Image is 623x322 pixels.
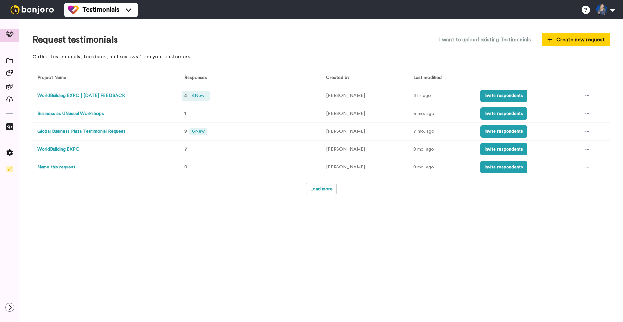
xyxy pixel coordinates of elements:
[184,129,187,134] span: 9
[82,5,119,14] span: Testimonials
[37,146,79,153] button: WorldBuilding EXPO
[184,111,186,116] span: 1
[409,158,476,176] td: 8 mo. ago
[480,90,527,102] button: Invite respondents
[184,165,187,169] span: 0
[409,141,476,158] td: 8 mo. ago
[184,147,187,152] span: 7
[6,166,13,172] img: Checklist.svg
[547,36,605,43] span: Create new request
[32,53,610,61] p: Gather testimonials, feedback, and reviews from your customers.
[306,183,337,195] button: Load more
[321,69,409,87] th: Created by
[189,128,207,135] span: 6 New
[8,5,56,14] img: bj-logo-header-white.svg
[480,125,527,138] button: Invite respondents
[409,105,476,123] td: 6 mo. ago
[182,75,207,80] span: Responses
[480,107,527,120] button: Invite respondents
[321,158,409,176] td: [PERSON_NAME]
[409,87,476,105] td: 3 hr. ago
[480,143,527,155] button: Invite respondents
[480,161,527,173] button: Invite respondents
[409,69,476,87] th: Last modified
[321,123,409,141] td: [PERSON_NAME]
[189,92,207,99] span: 4 New
[68,5,79,15] img: tm-color.svg
[542,33,610,46] button: Create new request
[32,35,118,45] h1: Request testimonials
[434,32,535,47] button: I want to upload existing Testimonials
[37,128,125,135] button: Global Business Plaza Testimonial Request
[37,110,104,117] button: Business as UNusual Workshops
[37,93,125,99] button: WorldBuilding EXPO | [DATE] FEEDBACK
[321,141,409,158] td: [PERSON_NAME]
[409,123,476,141] td: 7 mo. ago
[37,164,75,171] button: Name this request
[32,69,177,87] th: Project Name
[321,105,409,123] td: [PERSON_NAME]
[184,93,187,98] span: 4
[321,87,409,105] td: [PERSON_NAME]
[439,36,531,43] span: I want to upload existing Testimonials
